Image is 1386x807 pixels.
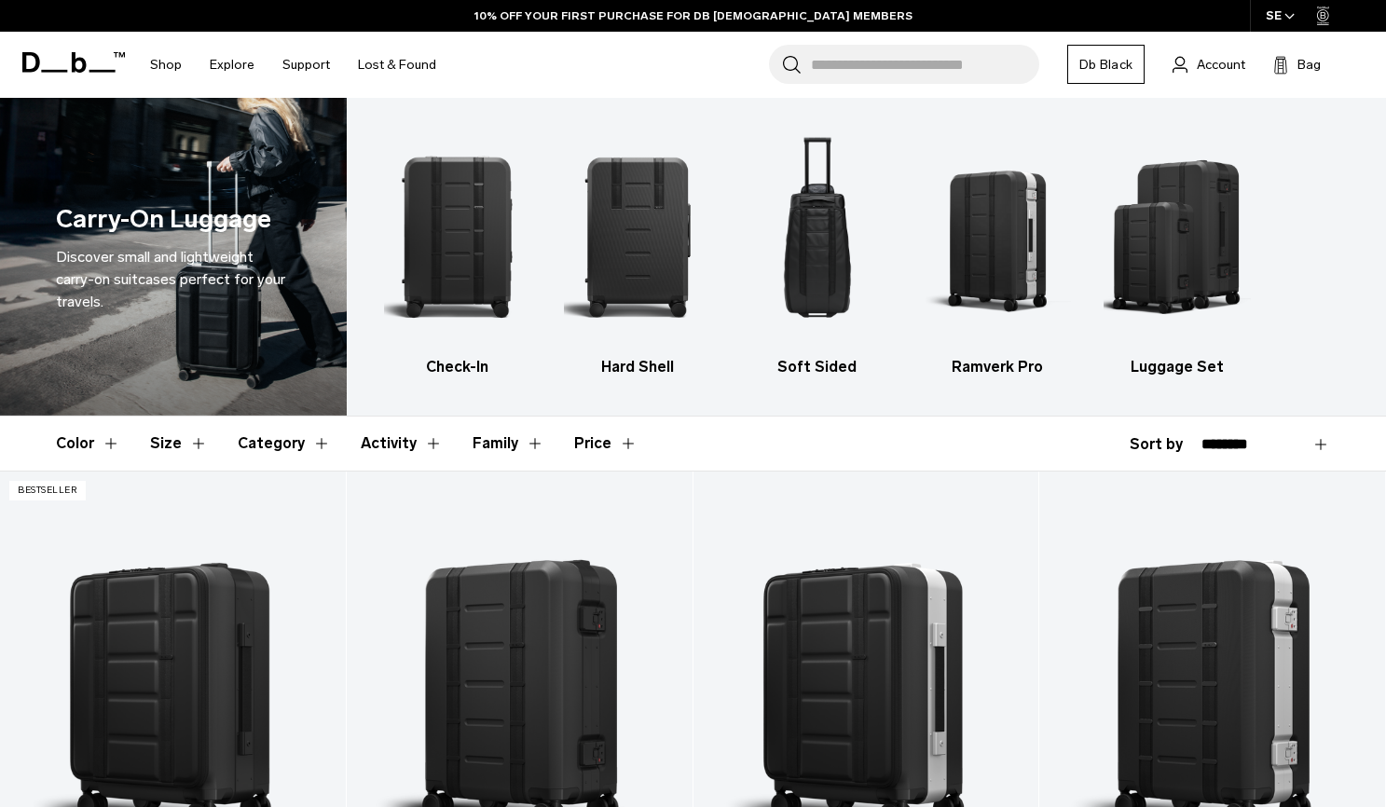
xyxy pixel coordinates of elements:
[210,32,254,98] a: Explore
[384,126,531,378] li: 1 / 5
[924,126,1071,378] a: Db Ramverk Pro
[744,126,891,347] img: Db
[744,126,891,378] li: 3 / 5
[564,126,711,378] li: 2 / 5
[361,417,443,471] button: Toggle Filter
[473,417,544,471] button: Toggle Filter
[1067,45,1145,84] a: Db Black
[358,32,436,98] a: Lost & Found
[136,32,450,98] nav: Main Navigation
[56,417,120,471] button: Toggle Filter
[564,356,711,378] h3: Hard Shell
[384,356,531,378] h3: Check-In
[924,126,1071,378] li: 4 / 5
[1104,356,1251,378] h3: Luggage Set
[384,126,531,347] img: Db
[744,356,891,378] h3: Soft Sided
[384,126,531,378] a: Db Check-In
[1104,126,1251,347] img: Db
[282,32,330,98] a: Support
[150,417,208,471] button: Toggle Filter
[564,126,711,378] a: Db Hard Shell
[238,417,331,471] button: Toggle Filter
[474,7,913,24] a: 10% OFF YOUR FIRST PURCHASE FOR DB [DEMOGRAPHIC_DATA] MEMBERS
[56,200,271,239] h1: Carry-On Luggage
[1173,53,1245,75] a: Account
[150,32,182,98] a: Shop
[924,356,1071,378] h3: Ramverk Pro
[1104,126,1251,378] li: 5 / 5
[9,481,86,500] p: Bestseller
[1197,55,1245,75] span: Account
[1297,55,1321,75] span: Bag
[744,126,891,378] a: Db Soft Sided
[924,126,1071,347] img: Db
[1273,53,1321,75] button: Bag
[56,248,285,310] span: Discover small and lightweight carry-on suitcases perfect for your travels.
[564,126,711,347] img: Db
[574,417,638,471] button: Toggle Price
[1104,126,1251,378] a: Db Luggage Set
